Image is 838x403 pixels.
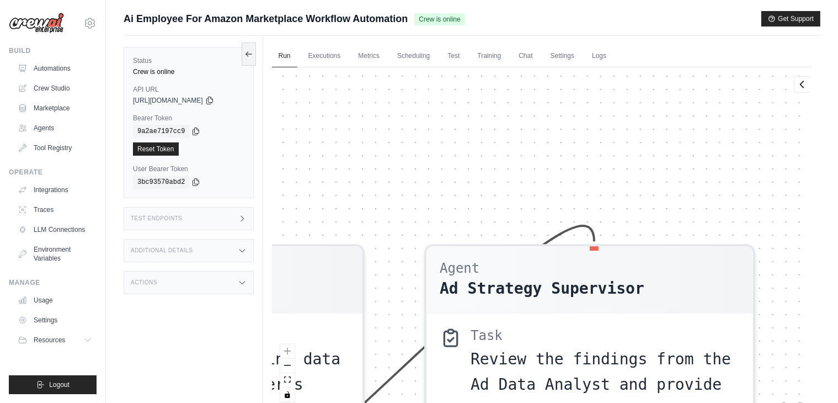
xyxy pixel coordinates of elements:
[9,168,97,177] div: Operate
[471,327,503,344] div: Task
[13,291,97,309] a: Usage
[351,45,386,68] a: Metrics
[302,45,348,68] a: Executions
[131,279,157,286] h3: Actions
[13,60,97,77] a: Automations
[124,11,408,26] span: Ai Employee For Amazon Marketplace Workflow Automation
[585,45,613,68] a: Logs
[133,125,189,138] code: 9a2ae7197cc9
[13,221,97,238] a: LLM Connections
[783,350,838,403] div: चैट विजेट
[13,311,97,329] a: Settings
[13,331,97,349] button: Resources
[13,79,97,97] a: Crew Studio
[440,259,644,277] div: Agent
[133,114,244,123] label: Bearer Token
[131,247,193,254] h3: Additional Details
[49,380,70,389] span: Logout
[414,13,465,25] span: Crew is online
[133,142,179,156] a: Reset Token
[13,241,97,267] a: Environment Variables
[512,45,539,68] a: Chat
[133,165,244,173] label: User Bearer Token
[13,119,97,137] a: Agents
[280,344,295,402] div: React Flow controls
[13,99,97,117] a: Marketplace
[783,350,838,403] iframe: Chat Widget
[544,45,581,68] a: Settings
[34,336,65,344] span: Resources
[280,359,295,373] button: zoom out
[13,201,97,219] a: Traces
[13,181,97,199] a: Integrations
[272,45,297,68] a: Run
[133,85,244,94] label: API URL
[9,278,97,287] div: Manage
[280,373,295,388] button: fit view
[131,215,183,222] h3: Test Endpoints
[133,67,244,76] div: Crew is online
[440,277,644,299] div: Ad Strategy Supervisor
[13,139,97,157] a: Tool Registry
[9,46,97,55] div: Build
[133,176,189,189] code: 3bc93570abd2
[133,96,203,105] span: [URL][DOMAIN_NAME]
[471,45,508,68] a: Training
[133,56,244,65] label: Status
[9,375,97,394] button: Logout
[441,45,466,68] a: Test
[761,11,820,26] button: Get Support
[391,45,436,68] a: Scheduling
[280,388,295,402] button: toggle interactivity
[9,13,64,34] img: Logo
